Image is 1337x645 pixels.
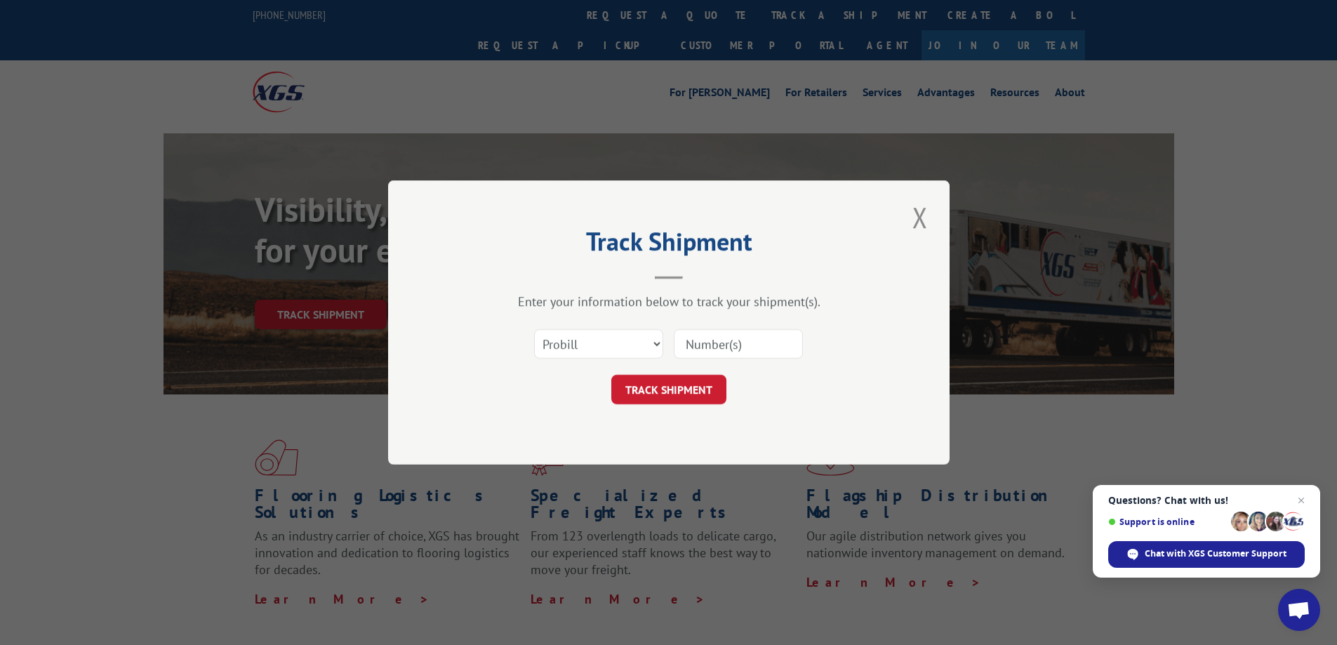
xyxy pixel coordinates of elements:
a: Open chat [1278,589,1320,631]
h2: Track Shipment [458,232,879,258]
button: TRACK SHIPMENT [611,375,726,404]
button: Close modal [908,198,932,237]
div: Enter your information below to track your shipment(s). [458,293,879,310]
span: Support is online [1108,517,1226,527]
span: Chat with XGS Customer Support [1108,541,1305,568]
span: Questions? Chat with us! [1108,495,1305,506]
span: Chat with XGS Customer Support [1145,547,1286,560]
input: Number(s) [674,329,803,359]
